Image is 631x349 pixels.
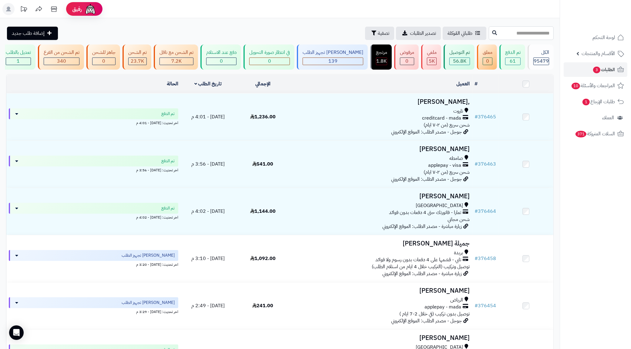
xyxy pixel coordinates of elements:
[293,334,470,341] h3: [PERSON_NAME]
[576,131,586,137] span: 371
[505,58,520,65] div: 61
[129,58,146,65] div: 23728
[564,94,627,109] a: طلبات الإرجاع1
[9,166,178,173] div: اخر تحديث: [DATE] - 3:56 م
[475,208,496,215] a: #376464
[206,58,236,65] div: 0
[376,49,387,56] div: مرتجع
[448,30,472,37] span: طلباتي المُوكلة
[383,270,462,277] span: زيارة مباشرة - مصدر الطلب: الموقع الإلكتروني
[526,44,555,70] a: الكل95479
[303,49,363,56] div: [PERSON_NAME] تجهيز الطلب
[171,58,182,65] span: 7.2K
[450,58,470,65] div: 56756
[6,49,31,56] div: تعديل بالطلب
[9,325,24,340] div: Open Intercom Messenger
[7,27,58,40] a: إضافة طلب جديد
[242,44,296,70] a: في انتظار صورة التحويل 0
[448,216,470,223] span: شحن مجاني
[400,49,414,56] div: مرفوض
[37,44,85,70] a: تم الشحن من الفرع 340
[9,308,178,314] div: اخر تحديث: [DATE] - 3:29 م
[450,155,463,162] span: صامطه
[534,58,549,65] span: 95479
[303,58,363,65] div: 139
[161,205,175,211] span: تم الدفع
[161,158,175,164] span: تم الدفع
[476,44,498,70] a: معلق 0
[250,58,290,65] div: 0
[443,27,486,40] a: طلباتي المُوكلة
[16,3,31,17] a: تحديثات المنصة
[191,160,225,168] span: [DATE] - 3:56 م
[92,49,116,56] div: جاهز للشحن
[9,119,178,126] div: اخر تحديث: [DATE] - 4:01 م
[572,83,580,89] span: 10
[391,128,462,136] span: جوجل - مصدر الطلب: الموقع الإلكتروني
[9,261,178,267] div: اخر تحديث: [DATE] - 3:20 م
[376,58,387,65] div: 1815
[449,49,470,56] div: تم التوصيل
[510,58,516,65] span: 61
[564,30,627,45] a: لوحة التحكم
[84,3,96,15] img: ai-face.png
[475,255,478,262] span: #
[575,130,615,138] span: السلات المتروكة
[57,58,66,65] span: 340
[582,97,615,106] span: طلبات الإرجاع
[102,58,106,65] span: 0
[475,113,496,120] a: #376465
[249,49,290,56] div: في انتظار صورة التحويل
[372,263,470,270] span: توصيل وتركيب (التركيب خلال 4 ايام من استلام الطلب)
[442,44,476,70] a: تم التوصيل 56.8K
[564,110,627,125] a: العملاء
[425,304,462,311] span: applepay - mada
[582,49,615,58] span: الأقسام والمنتجات
[424,121,470,129] span: شحن سريع (من ٢-٧ ايام)
[159,49,193,56] div: تم الشحن مع ناقل
[389,209,462,216] span: تمارا - فاتورتك حتى 4 دفعات بدون فوائد
[122,252,175,258] span: [PERSON_NAME] تجهيز الطلب
[250,255,276,262] span: 1,092.00
[191,255,225,262] span: [DATE] - 3:10 م
[128,49,147,56] div: تم الشحن
[365,27,394,40] button: تصفية
[250,113,276,120] span: 1,236.00
[498,44,526,70] a: تم الدفع 61
[454,249,463,256] span: بريدة
[582,99,590,105] span: 1
[454,108,463,115] span: تاروت
[427,49,437,56] div: ملغي
[475,80,478,87] a: #
[564,78,627,93] a: المراجعات والأسئلة10
[483,49,492,56] div: معلق
[160,58,193,65] div: 7223
[475,302,478,309] span: #
[383,223,462,230] span: زيارة مباشرة - مصدر الطلب: الموقع الإلكتروني
[420,44,442,70] a: ملغي 5K
[602,114,614,122] span: العملاء
[92,58,115,65] div: 0
[475,113,478,120] span: #
[293,287,470,294] h3: [PERSON_NAME]
[483,58,492,65] div: 0
[131,58,144,65] span: 23.7K
[486,58,489,65] span: 0
[72,5,82,13] span: رفيق
[252,160,273,168] span: 541.00
[293,98,470,105] h3: ,[PERSON_NAME]
[296,44,369,70] a: [PERSON_NAME] تجهيز الطلب 139
[590,17,625,30] img: logo-2.png
[252,302,273,309] span: 241.00
[406,58,409,65] span: 0
[122,300,175,306] span: [PERSON_NAME] تجهيز الطلب
[255,80,270,87] a: الإجمالي
[12,30,45,37] span: إضافة طلب جديد
[376,256,462,263] span: تابي - قسّمها على 4 دفعات بدون رسوم ولا فوائد
[400,310,470,318] span: توصيل بدون تركيب (في خلال 2-7 ايام )
[475,208,478,215] span: #
[475,160,478,168] span: #
[428,162,462,169] span: applepay - visa
[593,67,600,73] span: 3
[85,44,121,70] a: جاهز للشحن 0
